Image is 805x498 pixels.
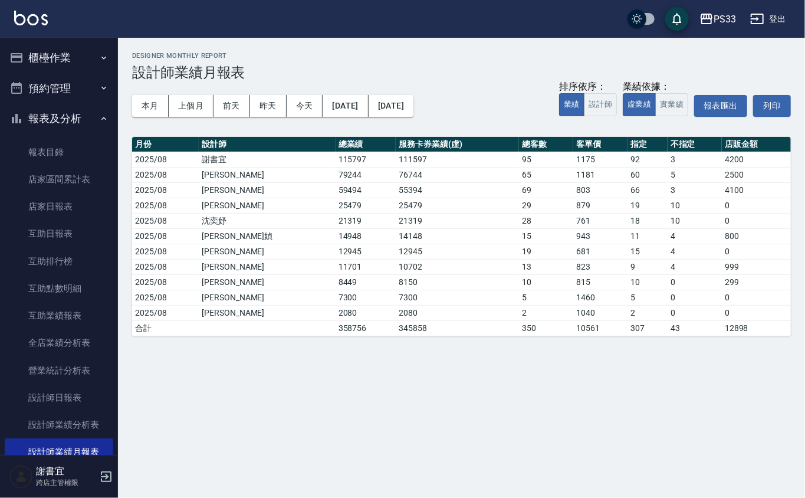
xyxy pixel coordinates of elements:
button: 櫃檯作業 [5,42,113,73]
td: 4 [668,244,722,259]
td: 10702 [396,259,519,274]
button: 本月 [132,95,169,117]
td: 3 [668,152,722,167]
td: 2500 [722,167,791,182]
td: 19 [627,198,667,213]
td: 1040 [573,305,627,320]
a: 營業統計分析表 [5,357,113,384]
td: 2080 [396,305,519,320]
td: 29 [519,198,573,213]
td: 299 [722,274,791,290]
td: 11 [627,228,667,244]
td: 76744 [396,167,519,182]
td: 65 [519,167,573,182]
td: 69 [519,182,573,198]
td: 2025/08 [132,182,199,198]
h5: 謝書宜 [36,466,96,477]
img: Person [9,465,33,489]
td: 879 [573,198,627,213]
th: 客單價 [573,137,627,152]
td: 999 [722,259,791,274]
td: 66 [627,182,667,198]
td: 2025/08 [132,198,199,213]
h2: Designer Monthly Report [132,52,791,60]
td: 0 [722,244,791,259]
td: 59494 [336,182,396,198]
button: 預約管理 [5,73,113,104]
td: 12945 [396,244,519,259]
td: 8150 [396,274,519,290]
td: 1175 [573,152,627,167]
td: 0 [722,213,791,228]
td: 0 [722,290,791,305]
button: 前天 [213,95,250,117]
td: 25479 [336,198,396,213]
td: 沈奕妤 [199,213,336,228]
td: 2025/08 [132,259,199,274]
td: 4 [668,228,722,244]
td: 800 [722,228,791,244]
div: 排序依序： [559,81,617,93]
td: 28 [519,213,573,228]
div: 業績依據： [623,81,688,93]
td: 350 [519,320,573,336]
td: 12945 [336,244,396,259]
th: 總客數 [519,137,573,152]
td: 11701 [336,259,396,274]
td: 5 [627,290,667,305]
td: 92 [627,152,667,167]
td: [PERSON_NAME] [199,305,336,320]
button: 列印 [753,95,791,117]
td: 14148 [396,228,519,244]
td: 10 [627,274,667,290]
table: a dense table [132,137,791,336]
a: 互助業績報表 [5,302,113,329]
td: 1181 [573,167,627,182]
td: 10 [519,274,573,290]
td: 4100 [722,182,791,198]
td: [PERSON_NAME] [199,259,336,274]
td: 14948 [336,228,396,244]
td: [PERSON_NAME] [199,290,336,305]
td: [PERSON_NAME] [199,274,336,290]
td: 358756 [336,320,396,336]
button: 報表匯出 [694,95,747,117]
td: [PERSON_NAME]媜 [199,228,336,244]
p: 跨店主管權限 [36,477,96,488]
td: 5 [519,290,573,305]
button: 設計師 [584,93,617,116]
button: 昨天 [250,95,287,117]
td: 943 [573,228,627,244]
td: 761 [573,213,627,228]
h3: 設計師業績月報表 [132,64,791,81]
td: 合計 [132,320,199,336]
button: [DATE] [323,95,368,117]
td: 95 [519,152,573,167]
td: 345858 [396,320,519,336]
td: 43 [668,320,722,336]
td: 21319 [336,213,396,228]
button: save [665,7,689,31]
td: 0 [668,305,722,320]
button: 虛業績 [623,93,656,116]
td: 2025/08 [132,244,199,259]
button: [DATE] [369,95,413,117]
td: 55394 [396,182,519,198]
td: 19 [519,244,573,259]
td: 5 [668,167,722,182]
td: [PERSON_NAME] [199,182,336,198]
td: 0 [722,305,791,320]
td: 60 [627,167,667,182]
td: 111597 [396,152,519,167]
td: 18 [627,213,667,228]
a: 設計師業績分析表 [5,411,113,438]
td: 2 [519,305,573,320]
td: 15 [519,228,573,244]
td: 10 [668,198,722,213]
td: 15 [627,244,667,259]
td: 79244 [336,167,396,182]
button: 報表及分析 [5,103,113,134]
th: 不指定 [668,137,722,152]
td: 2025/08 [132,152,199,167]
td: 12898 [722,320,791,336]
